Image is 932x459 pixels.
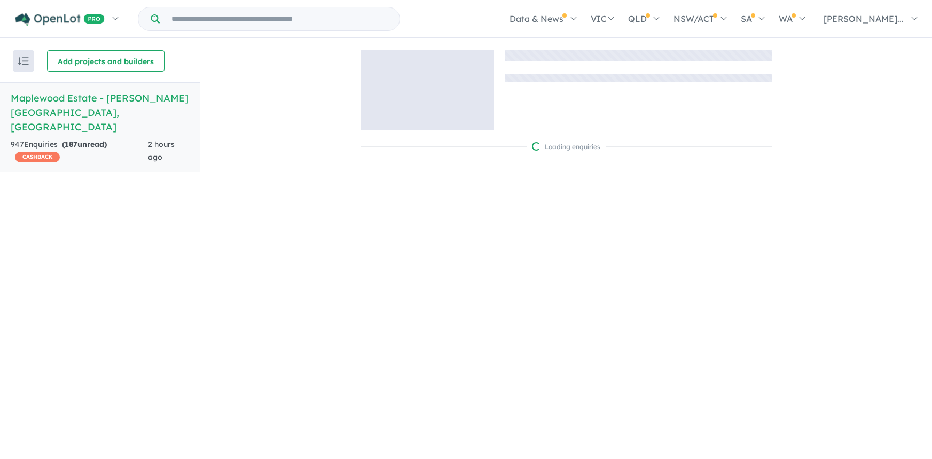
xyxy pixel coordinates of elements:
[148,139,175,162] span: 2 hours ago
[824,13,904,24] span: [PERSON_NAME]...
[47,50,165,72] button: Add projects and builders
[62,139,107,149] strong: ( unread)
[18,57,29,65] img: sort.svg
[11,91,189,134] h5: Maplewood Estate - [PERSON_NAME][GEOGRAPHIC_DATA] , [GEOGRAPHIC_DATA]
[532,142,600,152] div: Loading enquiries
[65,139,77,149] span: 187
[15,152,60,162] span: CASHBACK
[11,138,148,164] div: 947 Enquir ies
[15,13,105,26] img: Openlot PRO Logo White
[162,7,397,30] input: Try estate name, suburb, builder or developer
